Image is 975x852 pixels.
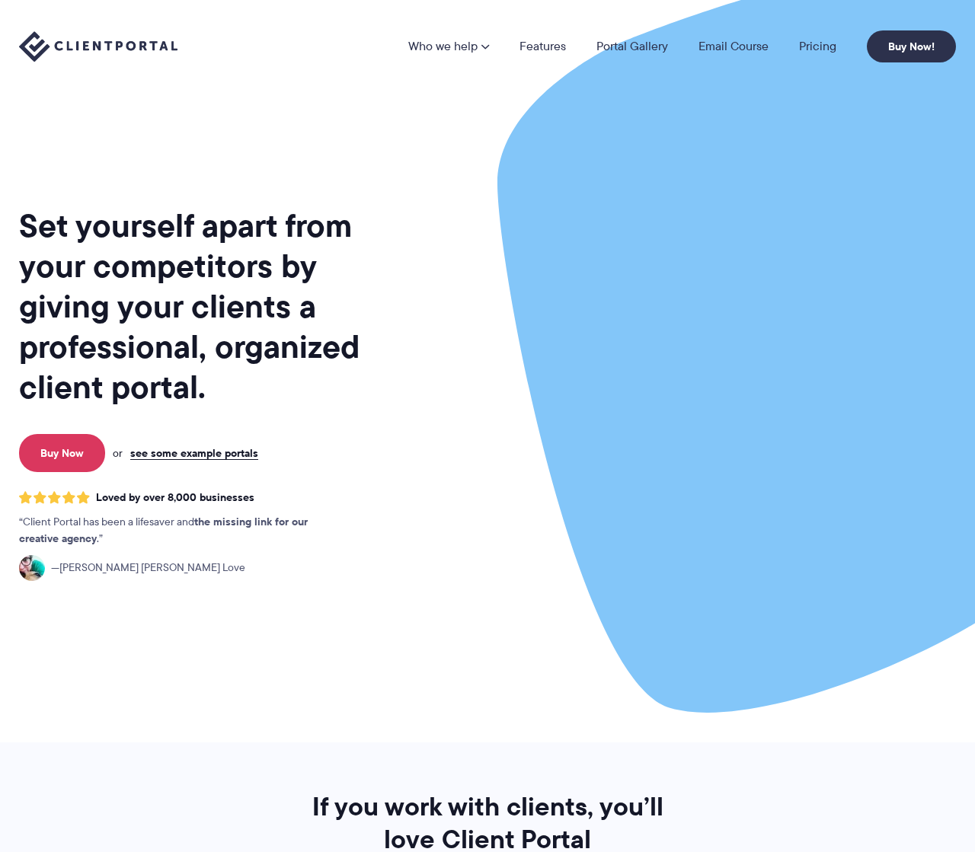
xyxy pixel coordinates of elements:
a: Portal Gallery [596,40,668,53]
a: Buy Now! [867,30,956,62]
strong: the missing link for our creative agency [19,513,308,547]
span: [PERSON_NAME] [PERSON_NAME] Love [51,560,245,576]
p: Client Portal has been a lifesaver and . [19,514,339,547]
span: or [113,446,123,460]
h1: Set yourself apart from your competitors by giving your clients a professional, organized client ... [19,206,394,407]
a: Email Course [698,40,769,53]
a: Features [519,40,566,53]
a: Pricing [799,40,836,53]
span: Loved by over 8,000 businesses [96,491,254,504]
a: Who we help [408,40,489,53]
a: Buy Now [19,434,105,472]
a: see some example portals [130,446,258,460]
